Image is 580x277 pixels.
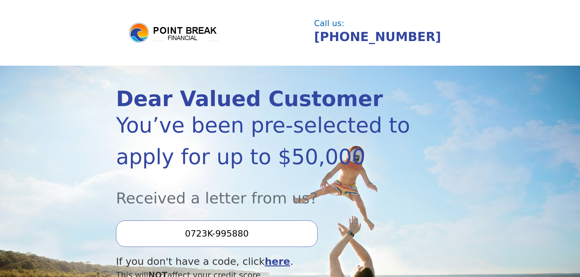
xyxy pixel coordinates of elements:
div: Received a letter from us? [116,173,412,209]
a: [PHONE_NUMBER] [314,29,441,44]
a: here [265,256,290,267]
input: Enter your Offer Code: [116,220,318,247]
div: Call us: [314,19,459,27]
div: Dear Valued Customer [116,88,412,109]
div: If you don't have a code, click . [116,254,412,269]
img: logo.png [128,22,220,44]
div: You’ve been pre-selected to apply for up to $50,000 [116,109,412,173]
